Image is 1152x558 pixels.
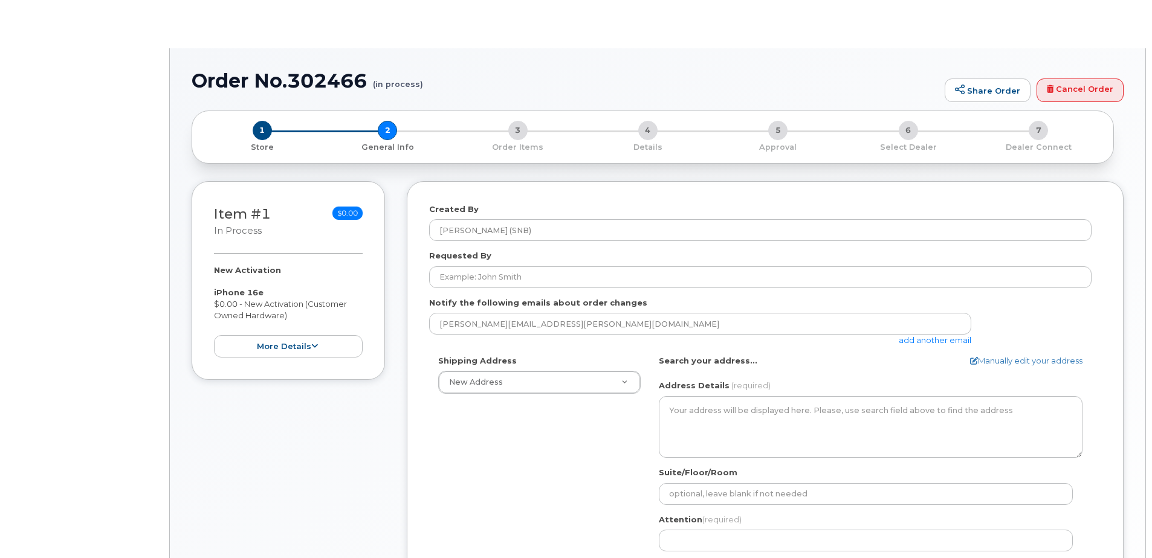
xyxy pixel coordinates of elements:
[429,313,971,335] input: Example: john@appleseed.com
[899,335,971,345] a: add another email
[192,70,939,91] h1: Order No.302466
[429,297,647,309] label: Notify the following emails about order changes
[439,371,640,393] a: New Address
[970,355,1082,367] a: Manually edit your address
[214,225,262,236] small: in process
[373,70,423,89] small: (in process)
[214,265,281,275] strong: New Activation
[731,380,771,390] span: (required)
[659,514,742,525] label: Attention
[945,79,1031,103] a: Share Order
[332,207,363,220] span: $0.00
[438,355,517,367] label: Shipping Address
[429,204,479,215] label: Created By
[449,377,503,386] span: New Address
[659,355,757,367] label: Search your address...
[214,335,363,358] button: more details
[429,250,491,261] label: Requested By
[702,515,742,524] span: (required)
[659,380,730,391] label: Address Details
[214,207,271,237] h3: Item #1
[429,266,1092,288] input: Example: John Smith
[659,483,1073,505] input: optional, leave blank if not needed
[1037,79,1124,103] a: Cancel Order
[202,140,322,153] a: 1 Store
[207,142,317,153] p: Store
[253,121,272,140] span: 1
[214,287,264,297] strong: iPhone 16e
[214,265,363,358] div: $0.00 - New Activation (Customer Owned Hardware)
[659,467,737,478] label: Suite/Floor/Room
